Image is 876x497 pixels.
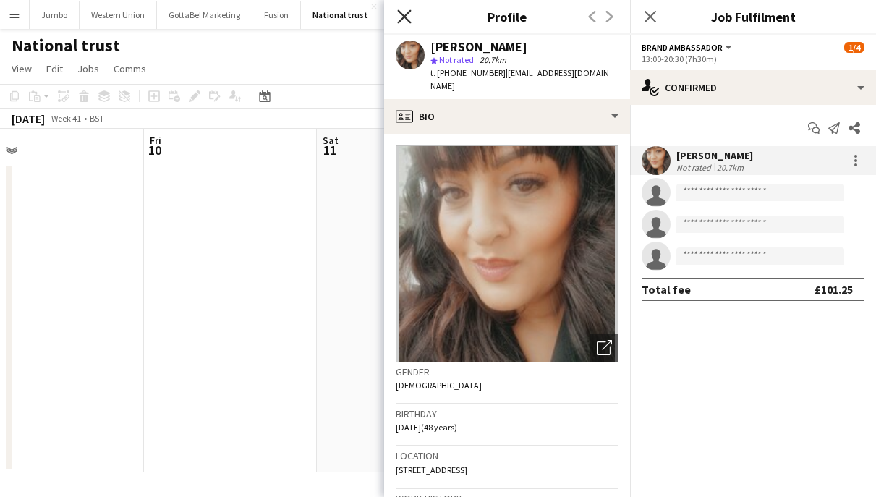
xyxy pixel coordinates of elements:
[12,111,45,126] div: [DATE]
[90,113,104,124] div: BST
[384,7,630,26] h3: Profile
[77,62,99,75] span: Jobs
[396,449,618,462] h3: Location
[396,407,618,420] h3: Birthday
[12,35,120,56] h1: National trust
[642,54,864,64] div: 13:00-20:30 (7h30m)
[150,134,161,147] span: Fri
[430,41,527,54] div: [PERSON_NAME]
[72,59,105,78] a: Jobs
[396,464,467,475] span: [STREET_ADDRESS]
[12,62,32,75] span: View
[384,99,630,134] div: Bio
[590,334,618,362] div: Open photos pop-in
[714,162,747,173] div: 20.7km
[676,149,753,162] div: [PERSON_NAME]
[46,62,63,75] span: Edit
[301,1,380,29] button: National trust
[252,1,301,29] button: Fusion
[41,59,69,78] a: Edit
[108,59,152,78] a: Comms
[477,54,509,65] span: 20.7km
[430,67,613,91] span: | [EMAIL_ADDRESS][DOMAIN_NAME]
[396,380,482,391] span: [DEMOGRAPHIC_DATA]
[642,42,734,53] button: Brand Ambassador
[323,134,339,147] span: Sat
[642,282,691,297] div: Total fee
[396,145,618,362] img: Crew avatar or photo
[630,70,876,105] div: Confirmed
[430,67,506,78] span: t. [PHONE_NUMBER]
[676,162,714,173] div: Not rated
[80,1,157,29] button: Western Union
[148,142,161,158] span: 10
[439,54,474,65] span: Not rated
[396,365,618,378] h3: Gender
[114,62,146,75] span: Comms
[396,422,457,433] span: [DATE] (48 years)
[48,113,84,124] span: Week 41
[815,282,853,297] div: £101.25
[157,1,252,29] button: GottaBe! Marketing
[320,142,339,158] span: 11
[30,1,80,29] button: Jumbo
[6,59,38,78] a: View
[630,7,876,26] h3: Job Fulfilment
[642,42,723,53] span: Brand Ambassador
[844,42,864,53] span: 1/4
